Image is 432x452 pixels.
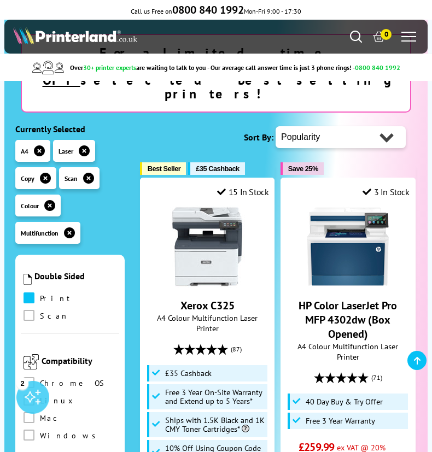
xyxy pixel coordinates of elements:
[166,279,248,290] a: Xerox C325
[350,31,362,43] a: Search
[15,124,125,134] div: Currently Selected
[188,162,244,175] button: £35 Cashback
[21,202,39,210] span: Colour
[307,206,389,287] img: HP Color LaserJet Pro MFP 4302dw (Box Opened)
[165,416,265,433] span: Ships with 1.5K Black and 1K CMY Toner Cartridges*
[40,395,77,407] span: Linux
[288,165,318,173] span: Save 25%
[196,165,239,173] span: £35 Cashback
[16,377,28,389] div: 2
[42,355,116,366] div: Compatibility
[24,354,39,369] img: Compatibility
[40,412,61,424] span: Mac
[65,174,78,183] span: Scan
[21,229,59,237] span: Multifunction
[287,341,410,362] span: A4 Colour Multifunction Laser Printer
[21,147,28,155] span: A4
[59,147,73,155] span: Laser
[40,292,75,304] span: Print
[306,416,375,425] span: Free 3 Year Warranty
[244,132,273,143] span: Sort By:
[307,279,389,290] a: HP Color LaserJet Pro MFP 4302dw (Box Opened)
[24,274,32,285] img: Double Sided
[381,29,392,40] span: 0
[371,367,382,388] span: (71)
[373,31,385,43] a: 0
[281,162,324,175] button: Save 25%
[172,7,244,15] a: 0800 840 1992
[21,174,34,183] span: Copy
[140,162,186,175] button: Best Seller
[355,63,400,72] span: 0800 840 1992
[165,369,212,378] span: £35 Cashback
[13,27,137,44] img: Printerland Logo
[83,63,136,72] span: 30+ printer experts
[13,27,216,46] a: Printerland Logo
[180,298,235,313] a: Xerox C325
[148,165,181,173] span: Best Seller
[40,377,107,389] span: Chrome OS
[40,310,69,322] span: Scan
[165,388,265,406] span: Free 3 Year On-Site Warranty and Extend up to 5 Years*
[172,3,244,17] b: 0800 840 1992
[70,63,206,72] span: Over are waiting to talk to you
[299,298,397,341] a: HP Color LaserJet Pro MFP 4302dw (Box Opened)
[34,271,116,281] div: Double Sided
[166,206,248,287] img: Xerox C325
[217,186,268,197] div: 15 In Stock
[40,430,102,442] span: Windows
[231,339,242,360] span: (87)
[207,63,400,72] span: - Our average call answer time is just 3 phone rings! -
[363,186,410,197] div: 3 In Stock
[146,313,269,333] span: A4 Colour Multifunction Laser Printer
[306,397,383,406] span: 40 Day Buy & Try Offer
